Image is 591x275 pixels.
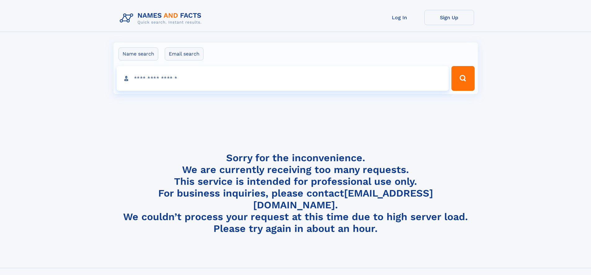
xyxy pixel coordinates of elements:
[119,47,158,60] label: Name search
[117,152,474,235] h4: Sorry for the inconvenience. We are currently receiving too many requests. This service is intend...
[165,47,204,60] label: Email search
[117,66,449,91] input: search input
[253,187,433,211] a: [EMAIL_ADDRESS][DOMAIN_NAME]
[375,10,424,25] a: Log In
[424,10,474,25] a: Sign Up
[451,66,474,91] button: Search Button
[117,10,207,27] img: Logo Names and Facts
